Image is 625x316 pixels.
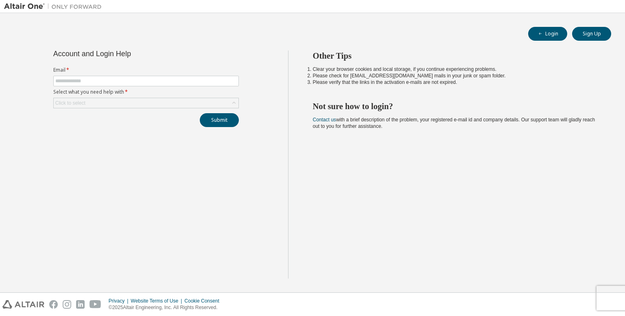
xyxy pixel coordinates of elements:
div: Website Terms of Use [131,298,184,304]
img: Altair One [4,2,106,11]
img: altair_logo.svg [2,300,44,309]
div: Account and Login Help [53,50,202,57]
h2: Other Tips [313,50,597,61]
a: Contact us [313,117,336,123]
img: facebook.svg [49,300,58,309]
div: Click to select [55,100,85,106]
button: Submit [200,113,239,127]
label: Select what you need help with [53,89,239,95]
div: Privacy [109,298,131,304]
img: linkedin.svg [76,300,85,309]
label: Email [53,67,239,73]
div: Click to select [54,98,238,108]
h2: Not sure how to login? [313,101,597,112]
img: youtube.svg [90,300,101,309]
div: Cookie Consent [184,298,224,304]
li: Please check for [EMAIL_ADDRESS][DOMAIN_NAME] mails in your junk or spam folder. [313,72,597,79]
p: © 2025 Altair Engineering, Inc. All Rights Reserved. [109,304,224,311]
img: instagram.svg [63,300,71,309]
span: with a brief description of the problem, your registered e-mail id and company details. Our suppo... [313,117,595,129]
button: Sign Up [572,27,611,41]
li: Clear your browser cookies and local storage, if you continue experiencing problems. [313,66,597,72]
button: Login [528,27,567,41]
li: Please verify that the links in the activation e-mails are not expired. [313,79,597,86]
